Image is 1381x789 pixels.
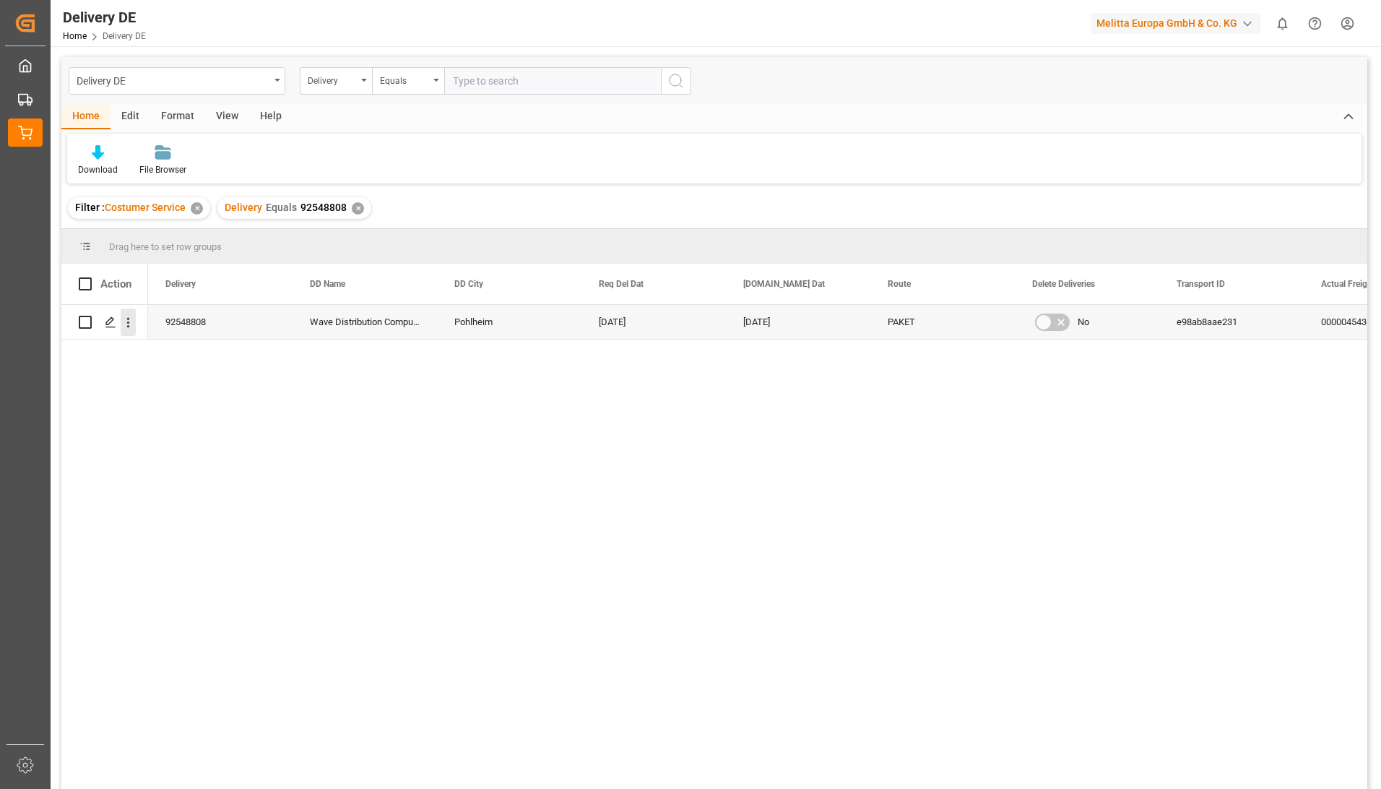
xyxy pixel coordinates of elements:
[380,71,429,87] div: Equals
[726,305,870,339] div: [DATE]
[61,105,111,129] div: Home
[581,305,726,339] div: [DATE]
[77,71,269,89] div: Delivery DE
[61,305,148,340] div: Press SPACE to select this row.
[249,105,293,129] div: Help
[1159,305,1304,339] div: e98ab8aae231
[1078,306,1089,339] span: No
[109,241,222,252] span: Drag here to set row groups
[599,279,644,289] span: Req Del Dat
[63,31,87,41] a: Home
[225,202,262,213] span: Delivery
[78,163,118,176] div: Download
[444,67,661,95] input: Type to search
[1091,9,1266,37] button: Melitta Europa GmbH & Co. KG
[100,277,131,290] div: Action
[191,202,203,215] div: ✕
[308,71,357,87] div: Delivery
[266,202,297,213] span: Equals
[300,202,347,213] span: 92548808
[63,7,146,28] div: Delivery DE
[1177,279,1225,289] span: Transport ID
[1266,7,1299,40] button: show 0 new notifications
[1032,279,1095,289] span: Delete Deliveries
[165,279,196,289] span: Delivery
[437,305,581,339] div: Pohlheim
[870,305,1015,339] div: PAKET
[139,163,186,176] div: File Browser
[888,279,911,289] span: Route
[111,105,150,129] div: Edit
[148,305,293,339] div: 92548808
[372,67,444,95] button: open menu
[293,305,437,339] div: Wave Distribution Computersysteme
[300,67,372,95] button: open menu
[205,105,249,129] div: View
[1299,7,1331,40] button: Help Center
[661,67,691,95] button: search button
[743,279,825,289] span: [DOMAIN_NAME] Dat
[150,105,205,129] div: Format
[75,202,105,213] span: Filter :
[454,279,483,289] span: DD City
[69,67,285,95] button: open menu
[105,202,186,213] span: Costumer Service
[352,202,364,215] div: ✕
[310,279,345,289] span: DD Name
[1091,13,1260,34] div: Melitta Europa GmbH & Co. KG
